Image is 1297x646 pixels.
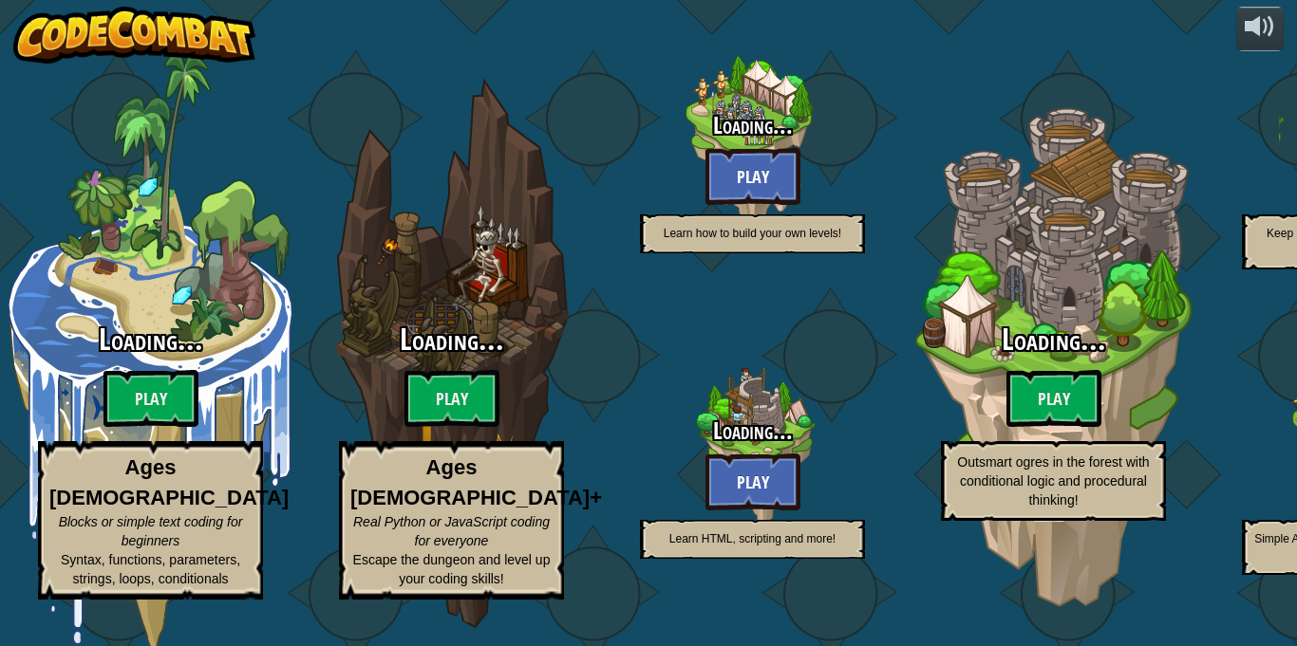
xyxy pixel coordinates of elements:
[353,552,551,586] span: Escape the dungeon and level up your coding skills!
[99,319,203,360] span: Loading...
[49,455,289,508] strong: Ages [DEMOGRAPHIC_DATA]
[1002,319,1106,360] span: Loading...
[353,514,550,548] span: Real Python or JavaScript coding for everyone
[350,455,602,508] strong: Ages [DEMOGRAPHIC_DATA]+
[664,227,841,240] span: Learn how to build your own levels!
[400,319,504,360] span: Loading...
[1236,7,1284,51] button: Adjust volume
[59,514,243,548] span: Blocks or simple text coding for beginners
[602,298,903,599] div: Complete previous world to unlock
[713,109,793,141] span: Loading...
[404,370,499,427] btn: Play
[705,453,800,510] btn: Play
[713,415,793,447] span: Loading...
[957,454,1149,508] span: Outsmart ogres in the forest with conditional logic and procedural thinking!
[103,370,198,427] btn: Play
[705,148,800,205] btn: Play
[61,552,240,586] span: Syntax, functions, parameters, strings, loops, conditionals
[13,7,256,64] img: CodeCombat - Learn how to code by playing a game
[669,532,836,545] span: Learn HTML, scripting and more!
[1006,370,1101,427] btn: Play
